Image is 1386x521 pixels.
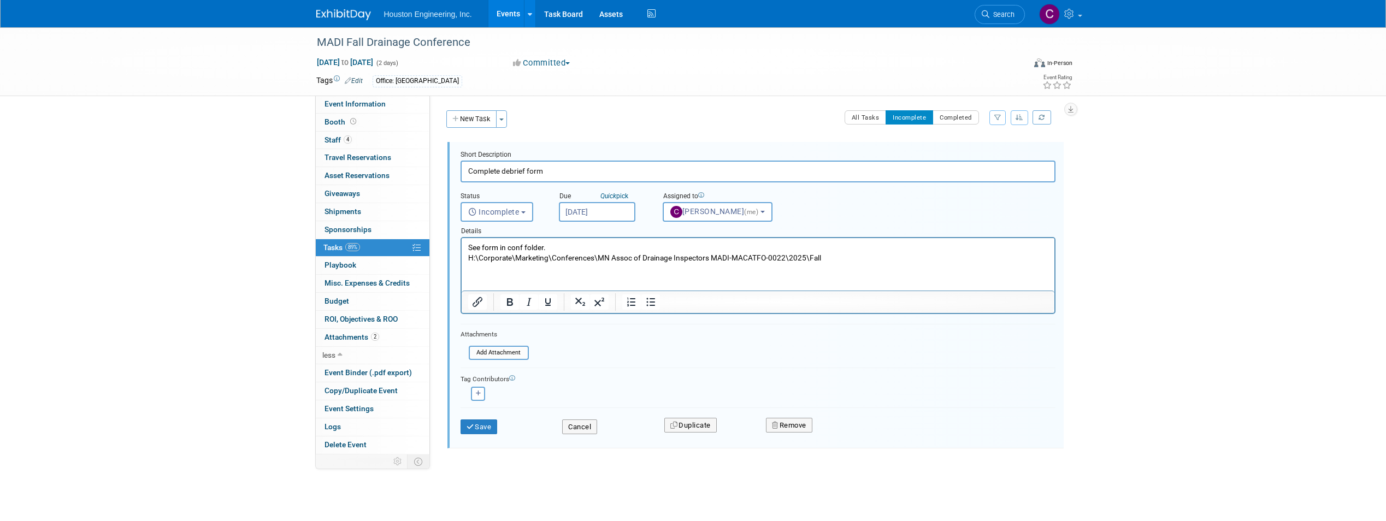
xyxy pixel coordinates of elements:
div: Office: [GEOGRAPHIC_DATA] [373,75,462,87]
span: Playbook [325,260,356,269]
button: Incomplete [886,110,933,125]
span: Houston Engineering, Inc. [384,10,472,19]
button: Numbered list [622,294,641,310]
span: Incomplete [468,208,520,216]
a: Shipments [316,203,429,221]
span: Staff [325,135,352,144]
span: Asset Reservations [325,171,390,180]
span: less [322,351,335,359]
div: Due [559,192,646,202]
td: Toggle Event Tabs [407,454,429,469]
a: Copy/Duplicate Event [316,382,429,400]
button: All Tasks [845,110,887,125]
div: Assigned to [663,192,799,202]
a: Refresh [1033,110,1051,125]
div: Tag Contributors [461,372,1055,384]
div: Status [461,192,542,202]
a: Giveaways [316,185,429,203]
button: Incomplete [461,202,533,222]
span: Sponsorships [325,225,371,234]
span: Tasks [323,243,360,252]
input: Due Date [559,202,635,222]
span: Giveaways [325,189,360,198]
span: Event Settings [325,404,374,413]
a: Misc. Expenses & Credits [316,275,429,292]
div: Details [461,222,1055,237]
div: Event Format [960,57,1073,73]
span: Copy/Duplicate Event [325,386,398,395]
a: Delete Event [316,436,429,454]
i: Quick [600,192,616,200]
span: Logs [325,422,341,431]
button: Committed [509,57,574,69]
div: Event Rating [1042,75,1072,80]
span: Search [989,10,1015,19]
a: Edit [345,77,363,85]
img: ExhibitDay [316,9,371,20]
a: Quickpick [598,192,630,200]
a: ROI, Objectives & ROO [316,311,429,328]
a: Playbook [316,257,429,274]
a: Sponsorships [316,221,429,239]
a: Budget [316,293,429,310]
a: Event Information [316,96,429,113]
div: Attachments [461,330,529,339]
span: Delete Event [325,440,367,449]
button: New Task [446,110,497,128]
button: Superscript [590,294,609,310]
span: 2 [371,333,379,341]
button: Remove [766,418,812,433]
span: Booth [325,117,358,126]
iframe: Rich Text Area [462,238,1054,291]
span: Misc. Expenses & Credits [325,279,410,287]
span: Event Binder (.pdf export) [325,368,412,377]
span: [DATE] [DATE] [316,57,374,67]
a: Asset Reservations [316,167,429,185]
span: 4 [344,135,352,144]
span: Travel Reservations [325,153,391,162]
button: Bold [500,294,519,310]
span: Budget [325,297,349,305]
a: Booth [316,114,429,131]
img: Chris Otterness [1039,4,1060,25]
td: Personalize Event Tab Strip [388,454,408,469]
button: Bullet list [641,294,660,310]
a: Attachments2 [316,329,429,346]
button: Save [461,419,498,435]
img: Format-Inperson.png [1034,58,1045,67]
td: Tags [316,75,363,87]
button: Italic [520,294,538,310]
span: [PERSON_NAME] [670,207,760,216]
a: Tasks89% [316,239,429,257]
a: Event Binder (.pdf export) [316,364,429,382]
a: Staff4 [316,132,429,149]
span: (2 days) [375,60,398,67]
button: Duplicate [664,418,717,433]
button: [PERSON_NAME](me) [663,202,772,222]
span: Shipments [325,207,361,216]
button: Insert/edit link [468,294,487,310]
button: Underline [539,294,557,310]
span: Attachments [325,333,379,341]
span: Event Information [325,99,386,108]
button: Subscript [571,294,589,310]
button: Cancel [562,419,597,435]
div: Short Description [461,150,1055,161]
span: Booth not reserved yet [348,117,358,126]
span: (me) [744,208,758,216]
button: Completed [933,110,979,125]
div: MADI Fall Drainage Conference [313,33,1008,52]
input: Name of task or a short description [461,161,1055,182]
a: Search [975,5,1025,24]
span: to [340,58,350,67]
a: Event Settings [316,400,429,418]
a: Travel Reservations [316,149,429,167]
a: Logs [316,418,429,436]
span: ROI, Objectives & ROO [325,315,398,323]
span: 89% [345,243,360,251]
a: less [316,347,429,364]
div: In-Person [1047,59,1072,67]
